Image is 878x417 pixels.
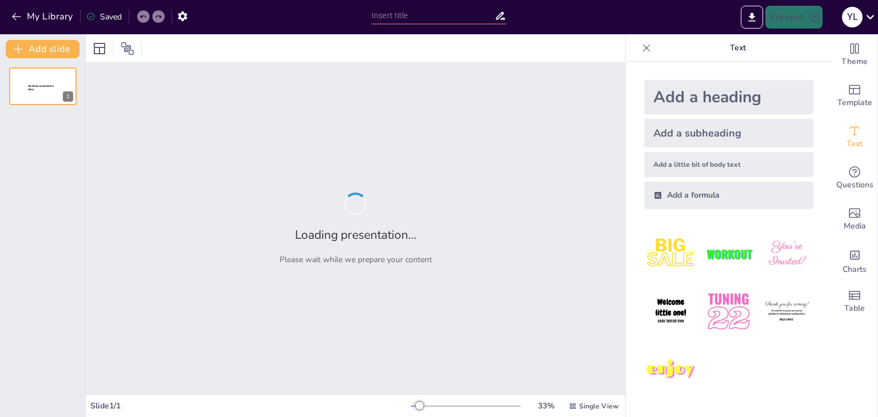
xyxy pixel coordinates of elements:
button: Export to PowerPoint [741,6,763,29]
img: 3.jpeg [760,227,813,280]
span: Single View [579,402,618,411]
img: 2.jpeg [702,227,755,280]
h2: Loading presentation... [295,227,417,243]
div: Add images, graphics, shapes or video [832,199,877,240]
span: Template [837,97,872,109]
span: Position [121,42,134,55]
div: Add a formula [644,182,813,209]
div: 1 [9,67,77,105]
div: Add a heading [644,80,813,114]
img: 6.jpeg [760,285,813,338]
img: 1.jpeg [644,227,697,280]
div: Add a subheading [644,119,813,147]
span: Theme [841,55,868,68]
button: My Library [9,7,78,26]
div: y l [842,7,863,27]
button: Present [765,6,823,29]
span: Media [844,220,866,232]
div: Add a table [832,281,877,322]
div: Add text boxes [832,117,877,158]
img: 5.jpeg [702,285,755,338]
input: Insert title [372,7,494,24]
span: Questions [836,179,873,191]
div: Add a little bit of body text [644,152,813,177]
button: Add slide [6,40,79,58]
img: 7.jpeg [644,343,697,396]
span: Text [847,138,863,150]
button: y l [842,6,863,29]
img: 4.jpeg [644,285,697,338]
span: Table [844,302,865,315]
div: Saved [86,11,122,22]
div: Slide 1 / 1 [90,400,411,411]
div: Layout [90,39,109,58]
span: Charts [843,263,867,276]
div: Add ready made slides [832,75,877,117]
div: Get real-time input from your audience [832,158,877,199]
div: 33 % [532,400,560,411]
span: Sendsteps presentation editor [28,85,54,91]
div: Add charts and graphs [832,240,877,281]
p: Text [656,34,820,62]
div: Change the overall theme [832,34,877,75]
p: Please wait while we prepare your content [280,254,432,265]
div: 1 [63,91,73,102]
